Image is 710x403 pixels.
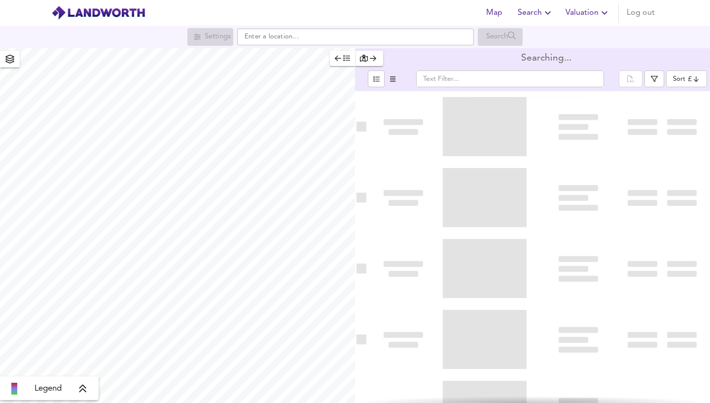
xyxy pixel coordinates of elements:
[619,70,642,87] div: split button
[237,29,474,45] input: Enter a location...
[562,3,614,23] button: Valuation
[514,3,558,23] button: Search
[482,6,506,20] span: Map
[478,3,510,23] button: Map
[521,54,571,64] div: Searching...
[623,3,659,23] button: Log out
[518,6,554,20] span: Search
[187,28,233,46] div: Search for a location first or explore the map
[566,6,610,20] span: Valuation
[51,5,145,20] img: logo
[627,6,655,20] span: Log out
[666,70,707,87] div: Sort
[673,74,685,84] div: Sort
[478,28,523,46] div: Search for a location first or explore the map
[35,383,62,395] span: Legend
[416,70,604,87] input: Text Filter...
